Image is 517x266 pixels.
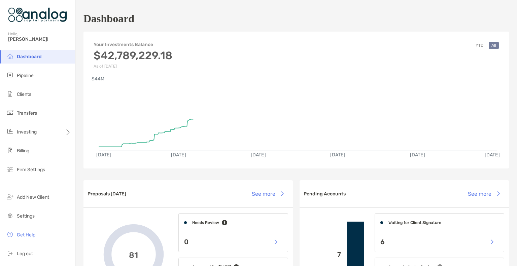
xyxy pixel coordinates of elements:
text: [DATE] [251,152,266,158]
img: Zoe Logo [8,3,67,27]
img: add_new_client icon [6,193,14,201]
span: [PERSON_NAME]! [8,36,71,42]
span: Pipeline [17,73,34,78]
button: See more [246,186,289,201]
span: Investing [17,129,37,135]
span: Add New Client [17,194,49,200]
span: Firm Settings [17,167,45,173]
h4: Needs Review [192,220,219,225]
img: dashboard icon [6,52,14,60]
p: 7 [305,251,341,259]
text: [DATE] [330,152,345,158]
img: firm-settings icon [6,165,14,173]
h3: $42,789,229.18 [94,49,172,62]
img: clients icon [6,90,14,98]
span: 81 [129,250,138,259]
button: All [489,42,499,49]
h4: Your Investments Balance [94,42,172,47]
img: billing icon [6,146,14,154]
h3: Proposals [DATE] [88,191,126,197]
p: As of [DATE] [94,64,172,69]
p: 0 [184,238,188,246]
text: [DATE] [410,152,425,158]
h3: Pending Accounts [304,191,346,197]
button: See more [462,186,505,201]
text: [DATE] [485,152,500,158]
span: Transfers [17,110,37,116]
text: [DATE] [171,152,186,158]
h4: Waiting for Client Signature [388,220,441,225]
span: Clients [17,91,31,97]
span: Get Help [17,232,35,238]
span: Log out [17,251,33,257]
span: Billing [17,148,29,154]
text: $44M [92,76,104,82]
h1: Dashboard [83,12,134,25]
img: logout icon [6,249,14,257]
p: 6 [380,238,385,246]
img: settings icon [6,212,14,220]
span: Settings [17,213,35,219]
span: Dashboard [17,54,42,60]
img: pipeline icon [6,71,14,79]
img: investing icon [6,127,14,136]
button: YTD [473,42,486,49]
img: get-help icon [6,230,14,238]
text: [DATE] [96,152,111,158]
img: transfers icon [6,109,14,117]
